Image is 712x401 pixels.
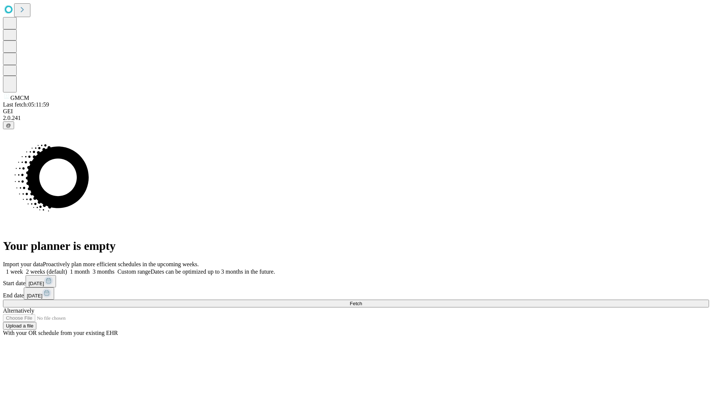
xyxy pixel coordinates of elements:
[3,330,118,336] span: With your OR schedule from your existing EHR
[3,101,49,108] span: Last fetch: 05:11:59
[10,95,29,101] span: GMCM
[29,281,44,286] span: [DATE]
[3,239,709,253] h1: Your planner is empty
[70,268,90,275] span: 1 month
[3,115,709,121] div: 2.0.241
[3,287,709,300] div: End date
[6,268,23,275] span: 1 week
[43,261,199,267] span: Proactively plan more efficient schedules in the upcoming weeks.
[24,287,54,300] button: [DATE]
[151,268,275,275] span: Dates can be optimized up to 3 months in the future.
[26,275,56,287] button: [DATE]
[3,275,709,287] div: Start date
[27,293,42,299] span: [DATE]
[6,123,11,128] span: @
[3,121,14,129] button: @
[93,268,115,275] span: 3 months
[3,300,709,307] button: Fetch
[118,268,151,275] span: Custom range
[3,261,43,267] span: Import your data
[26,268,67,275] span: 2 weeks (default)
[3,307,34,314] span: Alternatively
[3,322,36,330] button: Upload a file
[3,108,709,115] div: GEI
[350,301,362,306] span: Fetch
